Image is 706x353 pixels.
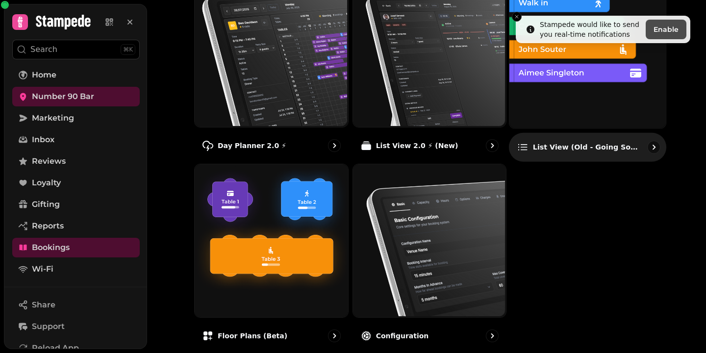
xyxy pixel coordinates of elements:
[376,141,458,151] p: List View 2.0 ⚡ (New)
[32,69,56,81] span: Home
[12,65,140,85] a: Home
[12,216,140,236] a: Reports
[194,163,347,317] img: Floor Plans (beta)
[329,331,339,341] svg: go to
[32,299,55,311] span: Share
[12,195,140,214] a: Gifting
[12,295,140,315] button: Share
[32,155,66,167] span: Reviews
[12,238,140,257] a: Bookings
[121,44,135,55] div: ⌘K
[32,263,53,275] span: Wi-Fi
[487,331,497,341] svg: go to
[353,164,507,351] a: ConfigurationConfiguration
[512,12,522,22] button: Close toast
[12,173,140,193] a: Loyalty
[533,142,641,152] p: List view (Old - going soon)
[329,141,339,151] svg: go to
[12,317,140,336] button: Support
[12,87,140,106] a: Number 90 Bar
[32,91,94,102] span: Number 90 Bar
[649,142,658,152] svg: go to
[12,151,140,171] a: Reviews
[32,242,70,253] span: Bookings
[12,130,140,150] a: Inbox
[32,321,65,332] span: Support
[540,20,642,39] div: Stampede would like to send you real-time notifications
[32,112,74,124] span: Marketing
[30,44,57,55] p: Search
[12,108,140,128] a: Marketing
[32,134,54,146] span: Inbox
[32,177,61,189] span: Loyalty
[646,20,686,39] button: Enable
[218,331,287,341] p: Floor Plans (beta)
[194,164,349,351] a: Floor Plans (beta)Floor Plans (beta)
[376,331,429,341] p: Configuration
[352,163,505,317] img: Configuration
[12,259,140,279] a: Wi-Fi
[32,220,64,232] span: Reports
[32,199,60,210] span: Gifting
[218,141,286,151] p: Day Planner 2.0 ⚡
[487,141,497,151] svg: go to
[12,40,140,59] button: Search⌘K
